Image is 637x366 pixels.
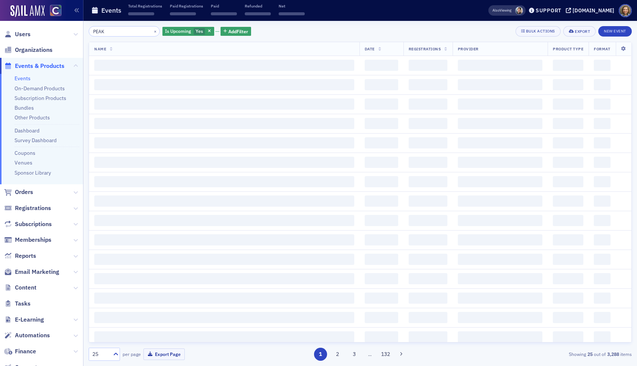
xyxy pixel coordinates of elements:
[365,215,398,226] span: ‌
[15,85,65,92] a: On-Demand Products
[365,293,398,304] span: ‌
[15,188,33,196] span: Orders
[409,254,447,265] span: ‌
[279,3,305,9] p: Net
[170,12,196,15] span: ‌
[165,28,191,34] span: Is Upcoming
[15,46,53,54] span: Organizations
[409,234,447,245] span: ‌
[409,98,447,110] span: ‌
[365,46,375,51] span: Date
[458,254,542,265] span: ‌
[594,331,611,342] span: ‌
[594,176,611,187] span: ‌
[516,26,561,37] button: Bulk Actions
[594,215,611,226] span: ‌
[553,118,583,129] span: ‌
[15,150,35,156] a: Coupons
[4,331,50,340] a: Automations
[553,137,583,148] span: ‌
[228,28,248,35] span: Add Filter
[50,5,61,16] img: SailAMX
[409,46,441,51] span: Registrations
[123,351,141,357] label: per page
[409,137,447,148] span: ‌
[409,195,447,207] span: ‌
[409,60,447,71] span: ‌
[409,331,447,342] span: ‌
[15,300,31,308] span: Tasks
[15,137,57,144] a: Survey Dashboard
[94,79,354,90] span: ‌
[598,26,632,37] button: New Event
[594,254,611,265] span: ‌
[15,316,44,324] span: E-Learning
[594,118,611,129] span: ‌
[575,29,590,34] div: Export
[245,3,271,9] p: Refunded
[409,273,447,284] span: ‌
[409,118,447,129] span: ‌
[94,195,354,207] span: ‌
[573,7,614,14] div: [DOMAIN_NAME]
[94,157,354,168] span: ‌
[15,30,31,38] span: Users
[365,157,398,168] span: ‌
[409,157,447,168] span: ‌
[365,273,398,284] span: ‌
[598,27,632,34] a: New Event
[4,252,36,260] a: Reports
[15,127,39,134] a: Dashboard
[15,252,36,260] span: Reports
[365,60,398,71] span: ‌
[492,8,500,13] div: Also
[4,236,51,244] a: Memberships
[409,79,447,90] span: ‌
[365,195,398,207] span: ‌
[458,234,542,245] span: ‌
[365,118,398,129] span: ‌
[94,60,354,71] span: ‌
[515,7,523,15] span: Pamela Galey-Coleman
[492,8,511,13] span: Viewing
[458,293,542,304] span: ‌
[348,348,361,361] button: 3
[563,26,596,37] button: Export
[94,215,354,226] span: ‌
[128,12,154,15] span: ‌
[4,204,51,212] a: Registrations
[4,188,33,196] a: Orders
[365,137,398,148] span: ‌
[365,176,398,187] span: ‌
[594,234,611,245] span: ‌
[15,104,34,111] a: Bundles
[365,98,398,110] span: ‌
[409,176,447,187] span: ‌
[553,79,583,90] span: ‌
[15,284,37,292] span: Content
[15,95,66,101] a: Subscription Products
[365,79,398,90] span: ‌
[4,220,52,228] a: Subscriptions
[409,215,447,226] span: ‌
[553,215,583,226] span: ‌
[594,79,611,90] span: ‌
[553,293,583,304] span: ‌
[553,195,583,207] span: ‌
[619,4,632,17] span: Profile
[152,28,159,34] button: ×
[4,316,44,324] a: E-Learning
[89,26,160,37] input: Search…
[553,312,583,323] span: ‌
[245,12,271,15] span: ‌
[365,351,375,357] span: …
[409,293,447,304] span: ‌
[128,3,162,9] p: Total Registrations
[526,29,555,33] div: Bulk Actions
[458,273,542,284] span: ‌
[566,8,617,13] button: [DOMAIN_NAME]
[15,169,51,176] a: Sponsor Library
[211,12,237,15] span: ‌
[458,195,542,207] span: ‌
[10,5,45,17] a: SailAMX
